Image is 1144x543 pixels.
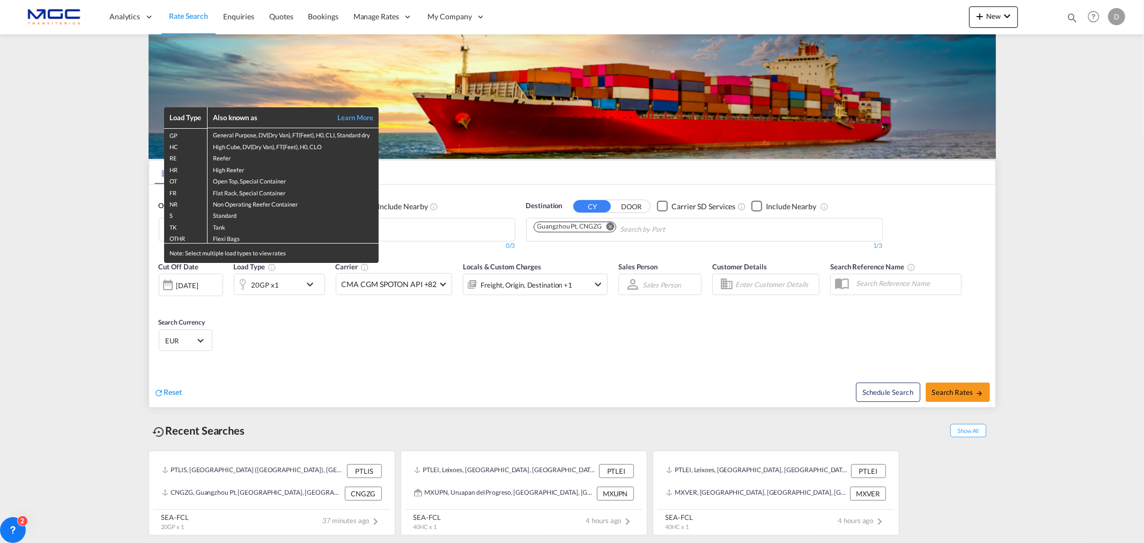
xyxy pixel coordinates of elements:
td: FR [164,186,207,197]
div: Note: Select multiple load types to view rates [164,244,379,262]
td: GP [164,128,207,140]
td: High Cube, DV(Dry Van), FT(Feet), H0, CLO [207,140,379,151]
td: High Reefer [207,163,379,174]
td: OT [164,174,207,186]
td: RE [164,151,207,163]
th: Load Type [164,107,207,128]
td: Tank [207,221,379,232]
td: Standard [207,209,379,220]
td: TK [164,221,207,232]
td: Flat Rack, Special Container [207,186,379,197]
div: Also known as [213,113,326,122]
td: General Purpose, DV(Dry Van), FT(Feet), H0, CLI, Standard dry [207,128,379,140]
td: S [164,209,207,220]
td: Reefer [207,151,379,163]
td: Open Top, Special Container [207,174,379,186]
td: HR [164,163,207,174]
td: Flexi Bags [207,232,379,244]
td: NR [164,197,207,209]
td: OTHR [164,232,207,244]
td: HC [164,140,207,151]
a: Learn More [325,113,373,122]
td: Non Operating Reefer Container [207,197,379,209]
